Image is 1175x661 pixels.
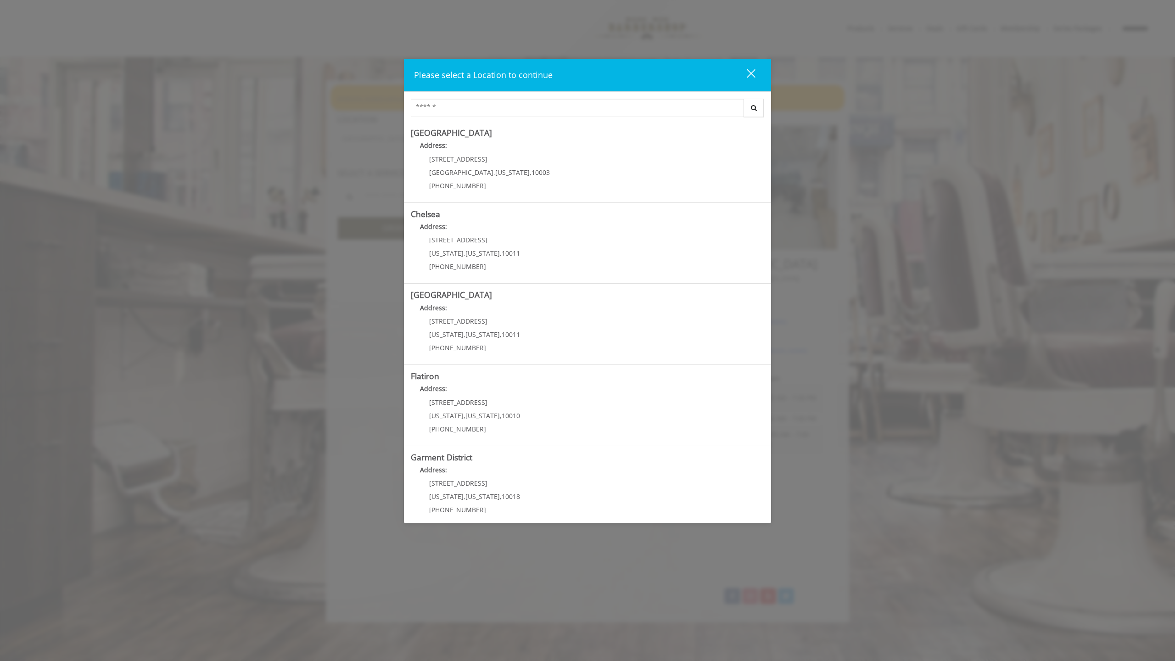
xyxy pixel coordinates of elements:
span: , [500,249,502,258]
span: [US_STATE] [465,249,500,258]
span: [US_STATE] [465,492,500,501]
span: , [530,168,532,177]
span: [US_STATE] [465,330,500,339]
span: , [464,492,465,501]
b: [GEOGRAPHIC_DATA] [411,289,492,300]
b: Address: [420,222,447,231]
span: , [493,168,495,177]
b: Flatiron [411,370,439,381]
b: Chelsea [411,208,440,219]
i: Search button [749,105,759,111]
b: Address: [420,384,447,393]
span: , [464,411,465,420]
span: , [500,330,502,339]
span: [US_STATE] [495,168,530,177]
span: [GEOGRAPHIC_DATA] [429,168,493,177]
span: 10018 [502,492,520,501]
span: , [464,249,465,258]
span: [STREET_ADDRESS] [429,398,487,407]
span: [PHONE_NUMBER] [429,343,486,352]
b: Garment District [411,452,472,463]
span: [STREET_ADDRESS] [429,479,487,487]
span: [PHONE_NUMBER] [429,181,486,190]
span: [PHONE_NUMBER] [429,505,486,514]
b: Address: [420,141,447,150]
span: , [500,411,502,420]
b: Address: [420,465,447,474]
span: Please select a Location to continue [414,69,553,80]
div: close dialog [736,68,755,82]
span: [US_STATE] [429,249,464,258]
span: [PHONE_NUMBER] [429,262,486,271]
b: Address: [420,303,447,312]
span: , [500,492,502,501]
button: close dialog [730,66,761,84]
span: 10010 [502,411,520,420]
span: 10011 [502,249,520,258]
span: [US_STATE] [429,492,464,501]
span: [US_STATE] [429,330,464,339]
span: 10003 [532,168,550,177]
span: , [464,330,465,339]
span: 10011 [502,330,520,339]
span: [PHONE_NUMBER] [429,425,486,433]
span: [STREET_ADDRESS] [429,235,487,244]
span: [STREET_ADDRESS] [429,155,487,163]
span: [US_STATE] [465,411,500,420]
b: [GEOGRAPHIC_DATA] [411,127,492,138]
input: Search Center [411,99,744,117]
span: [US_STATE] [429,411,464,420]
div: Center Select [411,99,764,122]
span: [STREET_ADDRESS] [429,317,487,325]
